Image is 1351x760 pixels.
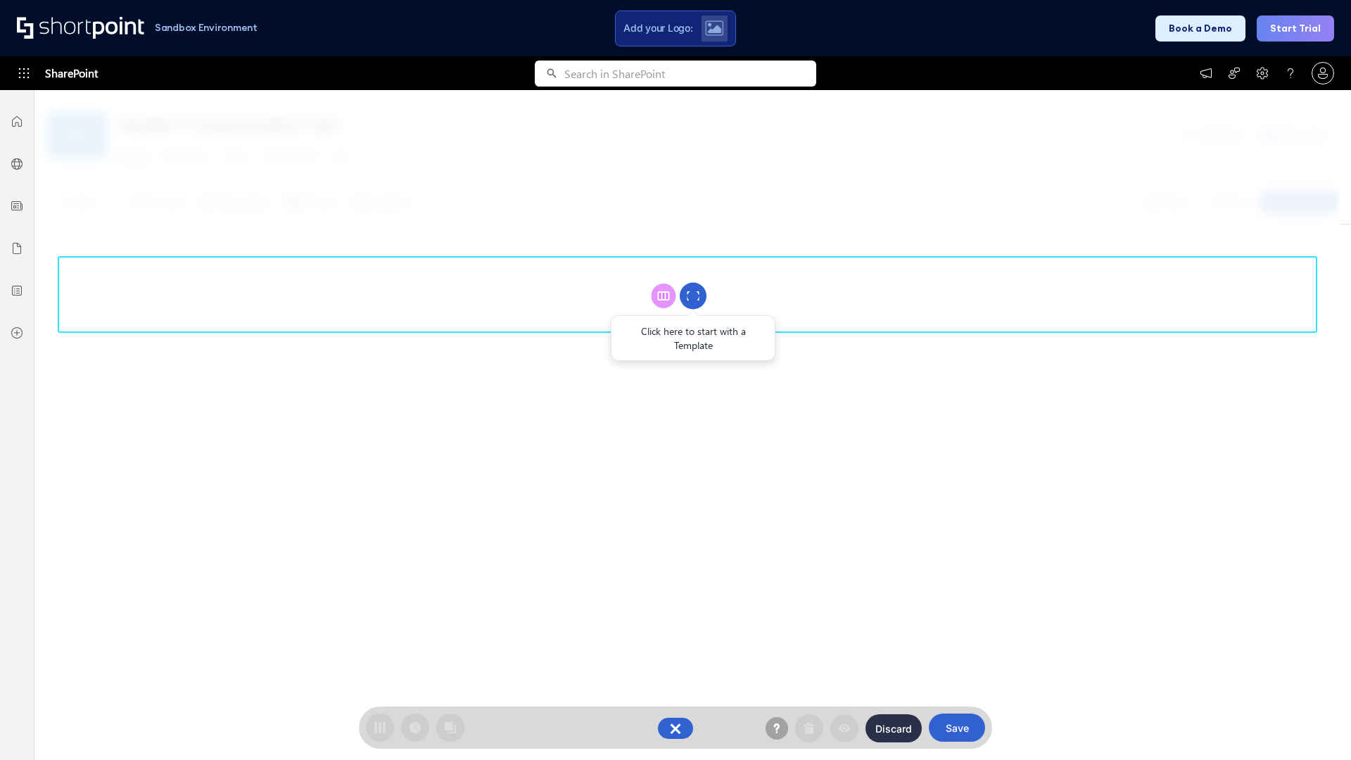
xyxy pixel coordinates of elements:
[865,714,922,742] button: Discard
[155,24,258,32] h1: Sandbox Environment
[1155,15,1245,42] button: Book a Demo
[705,20,723,36] img: Upload logo
[623,22,692,34] span: Add your Logo:
[1281,692,1351,760] iframe: Chat Widget
[1257,15,1334,42] button: Start Trial
[45,56,98,90] span: SharePoint
[564,61,816,87] input: Search in SharePoint
[929,714,985,742] button: Save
